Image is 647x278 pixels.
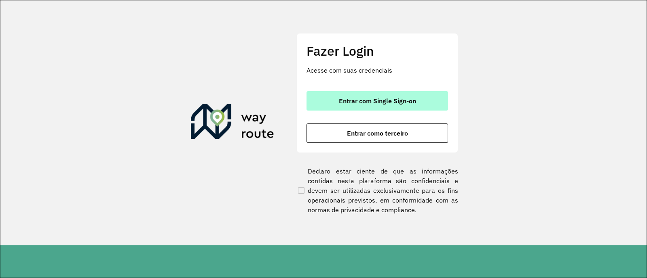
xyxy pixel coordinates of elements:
button: button [307,91,448,111]
span: Entrar como terceiro [347,130,408,136]
span: Entrar com Single Sign-on [339,98,416,104]
label: Declaro estar ciente de que as informações contidas nesta plataforma são confidenciais e devem se... [296,166,458,215]
img: Roteirizador AmbevTech [191,104,274,142]
p: Acesse com suas credenciais [307,65,448,75]
button: button [307,123,448,143]
h2: Fazer Login [307,43,448,59]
